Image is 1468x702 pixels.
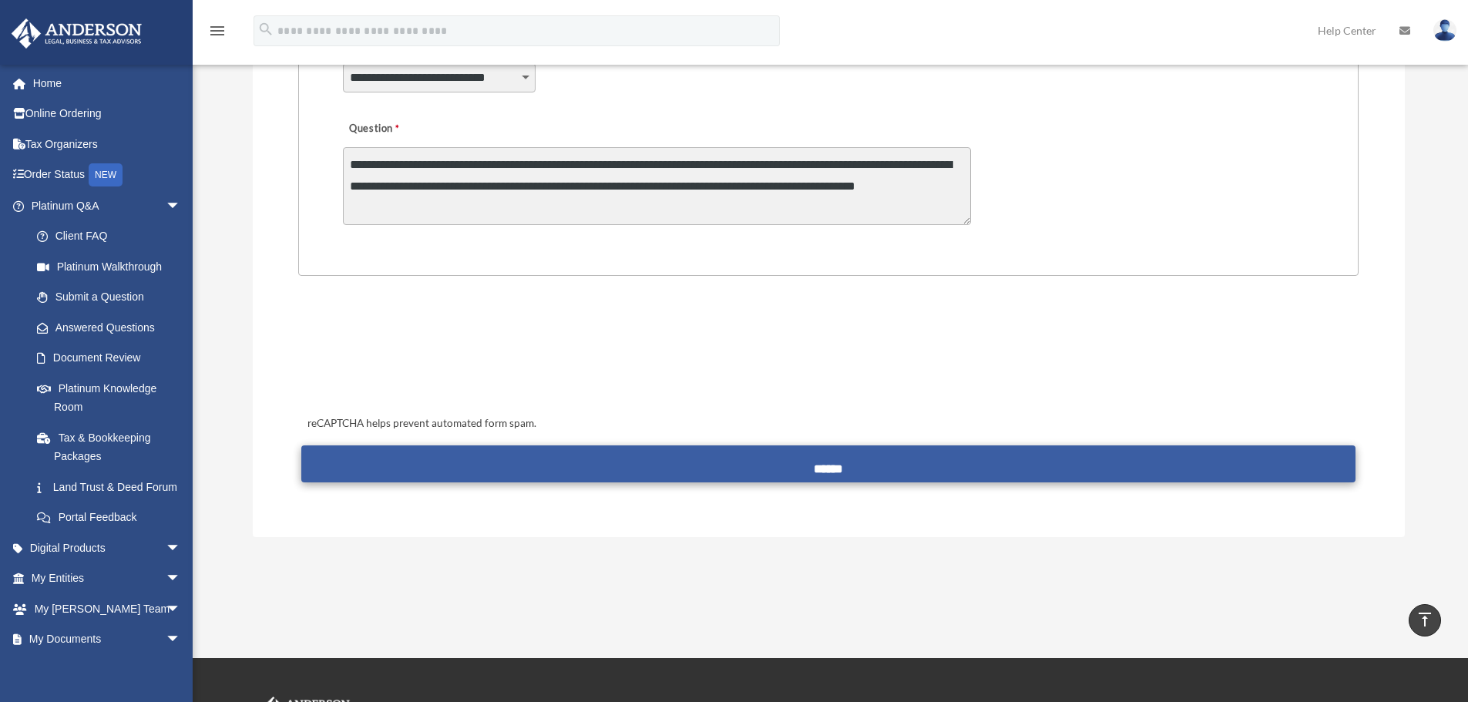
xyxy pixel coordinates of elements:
img: User Pic [1433,19,1456,42]
a: Home [11,68,204,99]
span: arrow_drop_down [166,593,197,625]
i: search [257,21,274,38]
span: arrow_drop_down [166,563,197,595]
a: Portal Feedback [22,502,204,533]
span: arrow_drop_down [166,532,197,564]
a: Platinum Knowledge Room [22,373,204,422]
a: menu [208,27,227,40]
i: vertical_align_top [1416,610,1434,629]
a: My Documentsarrow_drop_down [11,624,204,655]
img: Anderson Advisors Platinum Portal [7,18,146,49]
a: vertical_align_top [1409,604,1441,637]
a: Client FAQ [22,221,204,252]
a: Digital Productsarrow_drop_down [11,532,204,563]
a: Tax & Bookkeeping Packages [22,422,204,472]
div: reCAPTCHA helps prevent automated form spam. [301,415,1355,433]
a: Tax Organizers [11,129,204,160]
div: NEW [89,163,123,186]
a: Answered Questions [22,312,204,343]
a: My Entitiesarrow_drop_down [11,563,204,594]
span: arrow_drop_down [166,624,197,656]
span: arrow_drop_down [166,190,197,222]
a: Document Review [22,343,204,374]
iframe: reCAPTCHA [303,324,537,384]
a: Platinum Q&Aarrow_drop_down [11,190,204,221]
i: menu [208,22,227,40]
a: Order StatusNEW [11,160,204,191]
a: Land Trust & Deed Forum [22,472,204,502]
label: Question [343,119,462,140]
a: Online Ordering [11,99,204,129]
a: Submit a Question [22,282,197,313]
a: Platinum Walkthrough [22,251,204,282]
a: My [PERSON_NAME] Teamarrow_drop_down [11,593,204,624]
